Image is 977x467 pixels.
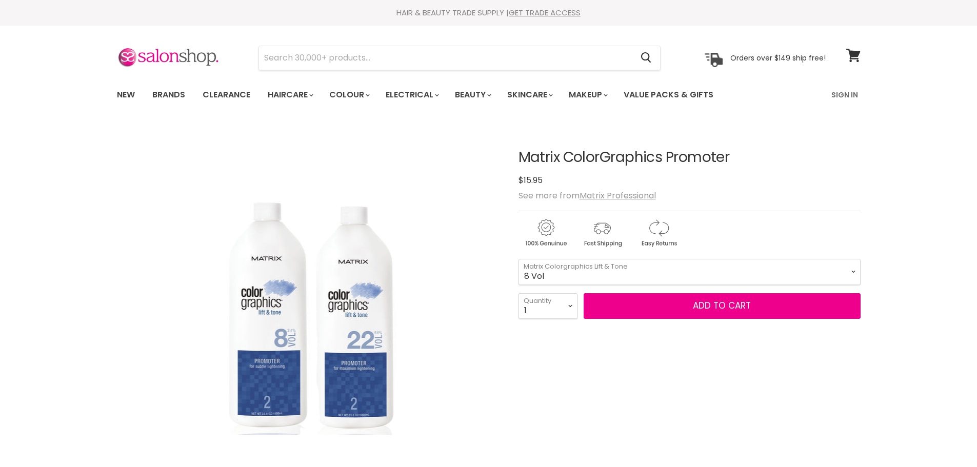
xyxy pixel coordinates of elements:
span: See more from [519,190,656,201]
img: shipping.gif [575,217,629,249]
a: Skincare [500,84,559,106]
p: Orders over $149 ship free! [730,53,826,62]
a: Sign In [825,84,864,106]
a: Colour [322,84,376,106]
nav: Main [104,80,873,110]
a: New [109,84,143,106]
span: $15.95 [519,174,543,186]
a: Haircare [260,84,320,106]
img: genuine.gif [519,217,573,249]
a: Makeup [561,84,614,106]
button: Add to cart [584,293,861,319]
select: Quantity [519,293,577,319]
div: HAIR & BEAUTY TRADE SUPPLY | [104,8,873,18]
a: Matrix Professional [580,190,656,201]
a: Value Packs & Gifts [616,84,721,106]
ul: Main menu [109,80,773,110]
a: Electrical [378,84,445,106]
span: Add to cart [693,299,751,312]
img: returns.gif [631,217,686,249]
a: Beauty [447,84,497,106]
h1: Matrix ColorGraphics Promoter [519,150,861,166]
form: Product [258,46,661,70]
a: Brands [145,84,193,106]
a: GET TRADE ACCESS [509,7,581,18]
button: Search [633,46,660,70]
input: Search [259,46,633,70]
a: Clearance [195,84,258,106]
